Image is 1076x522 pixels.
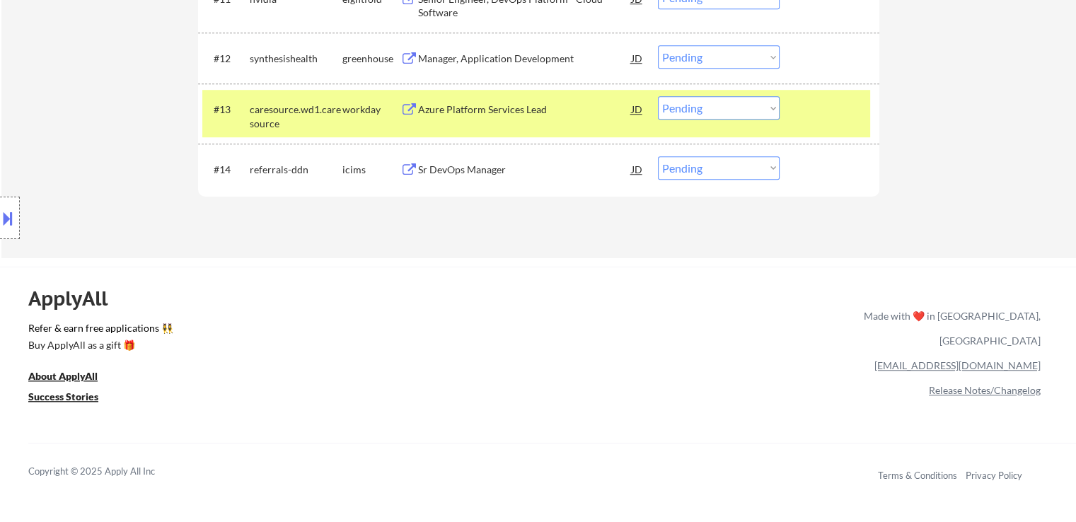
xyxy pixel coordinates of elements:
[342,163,400,177] div: icims
[28,323,568,338] a: Refer & earn free applications 👯‍♀️
[28,390,117,407] a: Success Stories
[418,52,632,66] div: Manager, Application Development
[858,303,1041,353] div: Made with ❤️ in [GEOGRAPHIC_DATA], [GEOGRAPHIC_DATA]
[342,103,400,117] div: workday
[28,465,191,479] div: Copyright © 2025 Apply All Inc
[28,340,170,350] div: Buy ApplyAll as a gift 🎁
[342,52,400,66] div: greenhouse
[28,369,117,387] a: About ApplyAll
[28,370,98,382] u: About ApplyAll
[630,96,644,122] div: JD
[418,103,632,117] div: Azure Platform Services Lead
[214,52,238,66] div: #12
[418,163,632,177] div: Sr DevOps Manager
[874,359,1041,371] a: [EMAIL_ADDRESS][DOMAIN_NAME]
[929,384,1041,396] a: Release Notes/Changelog
[28,390,98,402] u: Success Stories
[966,470,1022,481] a: Privacy Policy
[250,163,342,177] div: referrals-ddn
[878,470,957,481] a: Terms & Conditions
[630,45,644,71] div: JD
[250,52,342,66] div: synthesishealth
[250,103,342,130] div: caresource.wd1.caresource
[630,156,644,182] div: JD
